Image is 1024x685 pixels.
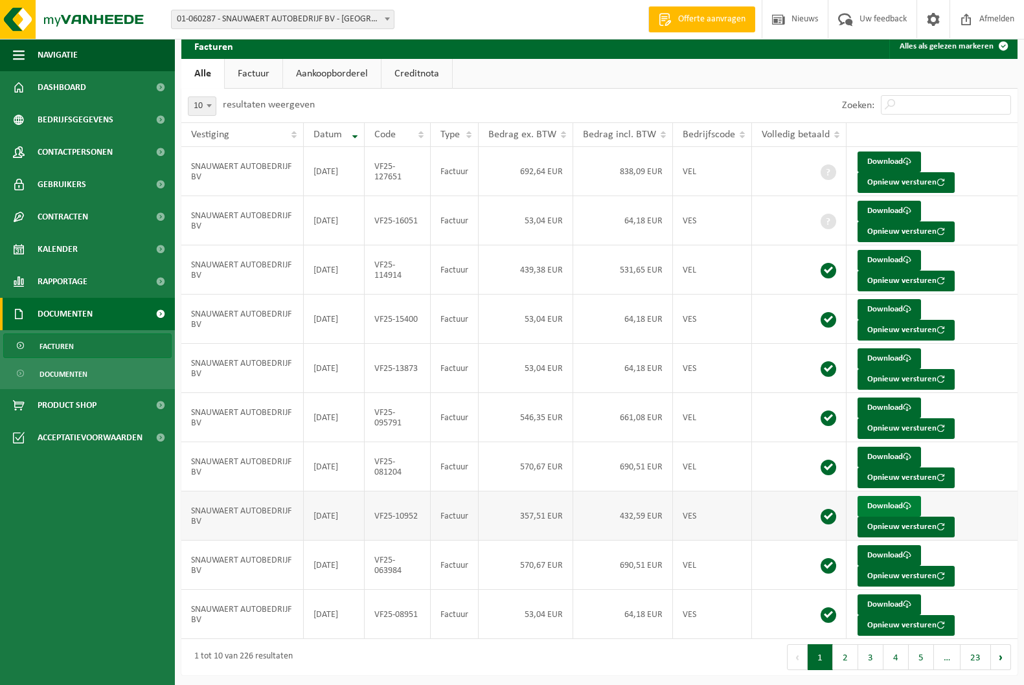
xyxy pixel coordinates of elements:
[573,491,673,541] td: 432,59 EUR
[431,541,479,590] td: Factuur
[673,344,752,393] td: VES
[673,147,752,196] td: VEL
[38,136,113,168] span: Contactpersonen
[858,615,955,636] button: Opnieuw versturen
[431,196,479,245] td: Factuur
[431,590,479,639] td: Factuur
[3,333,172,358] a: Facturen
[191,129,229,140] span: Vestiging
[188,96,216,116] span: 10
[40,362,87,387] span: Documenten
[479,541,573,590] td: 570,67 EUR
[762,129,830,140] span: Volledig betaald
[38,389,97,421] span: Product Shop
[573,295,673,344] td: 64,18 EUR
[479,147,573,196] td: 692,64 EUR
[38,39,78,71] span: Navigatie
[304,541,365,590] td: [DATE]
[365,245,430,295] td: VF25-114914
[858,545,921,566] a: Download
[304,344,365,393] td: [DATE]
[961,644,991,670] button: 23
[683,129,735,140] span: Bedrijfscode
[365,442,430,491] td: VF25-081204
[181,590,304,639] td: SNAUWAERT AUTOBEDRIJF BV
[431,344,479,393] td: Factuur
[573,442,673,491] td: 690,51 EUR
[858,467,955,488] button: Opnieuw versturen
[365,541,430,590] td: VF25-063984
[858,172,955,193] button: Opnieuw versturen
[188,646,293,669] div: 1 tot 10 van 226 resultaten
[365,393,430,442] td: VF25-095791
[181,541,304,590] td: SNAUWAERT AUTOBEDRIJF BV
[673,491,752,541] td: VES
[304,295,365,344] td: [DATE]
[488,129,556,140] span: Bedrag ex. BTW
[934,644,961,670] span: …
[304,442,365,491] td: [DATE]
[431,295,479,344] td: Factuur
[833,644,858,670] button: 2
[673,393,752,442] td: VEL
[3,361,172,386] a: Documenten
[479,295,573,344] td: 53,04 EUR
[304,393,365,442] td: [DATE]
[38,265,87,298] span: Rapportage
[223,100,315,110] label: resultaten weergeven
[858,496,921,517] a: Download
[573,541,673,590] td: 690,51 EUR
[858,271,955,291] button: Opnieuw versturen
[479,245,573,295] td: 439,38 EUR
[858,348,921,369] a: Download
[181,295,304,344] td: SNAUWAERT AUTOBEDRIJF BV
[889,33,1016,59] button: Alles als gelezen markeren
[431,491,479,541] td: Factuur
[479,442,573,491] td: 570,67 EUR
[181,442,304,491] td: SNAUWAERT AUTOBEDRIJF BV
[431,147,479,196] td: Factuur
[583,129,656,140] span: Bedrag incl. BTW
[675,13,749,26] span: Offerte aanvragen
[673,590,752,639] td: VES
[431,442,479,491] td: Factuur
[858,221,955,242] button: Opnieuw versturen
[858,418,955,439] button: Opnieuw versturen
[858,250,921,271] a: Download
[479,393,573,442] td: 546,35 EUR
[858,152,921,172] a: Download
[858,299,921,320] a: Download
[365,295,430,344] td: VF25-15400
[858,201,921,221] a: Download
[225,59,282,89] a: Factuur
[188,97,216,115] span: 10
[573,590,673,639] td: 64,18 EUR
[431,245,479,295] td: Factuur
[181,147,304,196] td: SNAUWAERT AUTOBEDRIJF BV
[181,344,304,393] td: SNAUWAERT AUTOBEDRIJF BV
[573,245,673,295] td: 531,65 EUR
[858,447,921,467] a: Download
[858,594,921,615] a: Download
[648,6,755,32] a: Offerte aanvragen
[181,196,304,245] td: SNAUWAERT AUTOBEDRIJF BV
[304,196,365,245] td: [DATE]
[573,344,673,393] td: 64,18 EUR
[991,644,1011,670] button: Next
[858,398,921,418] a: Download
[313,129,342,140] span: Datum
[479,344,573,393] td: 53,04 EUR
[172,10,394,28] span: 01-060287 - SNAUWAERT AUTOBEDRIJF BV - BRUGGE
[365,491,430,541] td: VF25-10952
[365,344,430,393] td: VF25-13873
[883,644,909,670] button: 4
[304,491,365,541] td: [DATE]
[808,644,833,670] button: 1
[673,295,752,344] td: VES
[304,245,365,295] td: [DATE]
[38,298,93,330] span: Documenten
[38,201,88,233] span: Contracten
[38,233,78,265] span: Kalender
[842,100,874,111] label: Zoeken:
[858,320,955,341] button: Opnieuw versturen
